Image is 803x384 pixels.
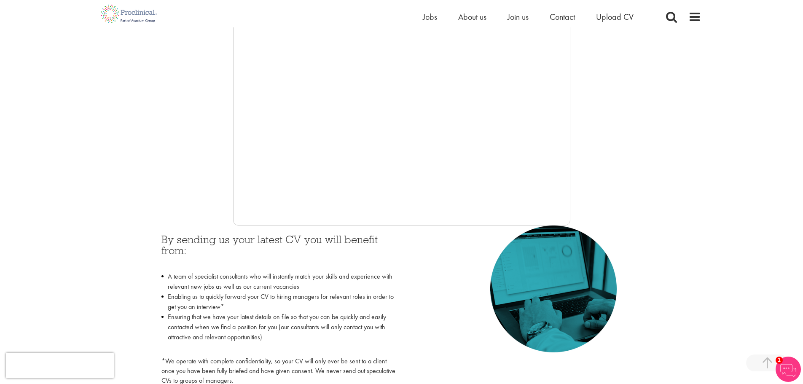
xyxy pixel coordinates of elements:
a: About us [458,11,486,22]
a: Join us [508,11,529,22]
a: Contact [550,11,575,22]
li: A team of specialist consultants who will instantly match your skills and experience with relevan... [161,271,395,292]
a: Jobs [423,11,437,22]
iframe: reCAPTCHA [6,353,114,378]
li: Ensuring that we have your latest details on file so that you can be quickly and easily contacted... [161,312,395,352]
a: Upload CV [596,11,634,22]
span: 1 [776,357,783,364]
img: Chatbot [776,357,801,382]
li: Enabling us to quickly forward your CV to hiring managers for relevant roles in order to get you ... [161,292,395,312]
h3: By sending us your latest CV you will benefit from: [161,234,395,267]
